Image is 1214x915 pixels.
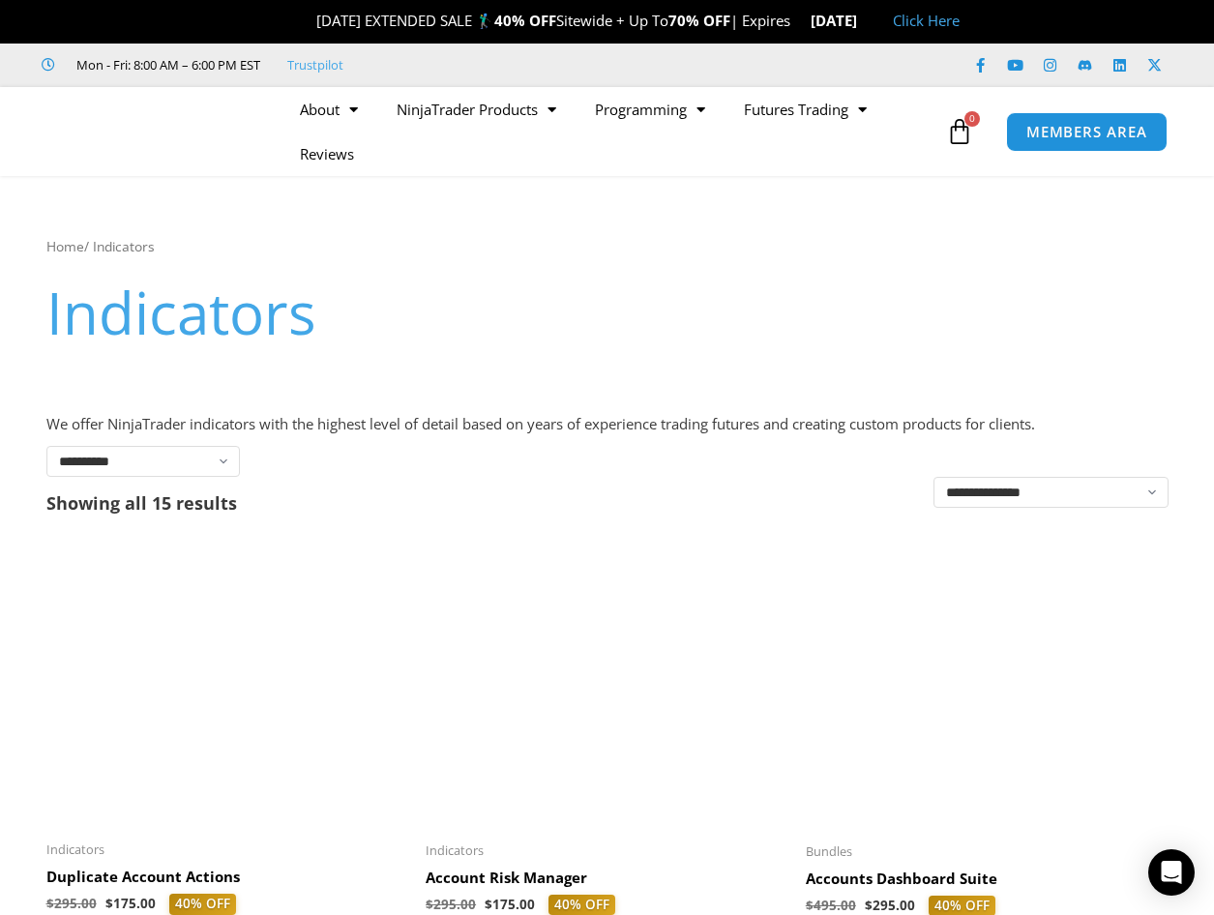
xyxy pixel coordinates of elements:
[917,103,1002,160] a: 0
[791,14,806,28] img: ⌛
[806,870,1167,889] h2: Accounts Dashboard Suite
[964,111,980,127] span: 0
[296,11,811,30] span: [DATE] EXTENDED SALE 🏌️‍♂️ Sitewide + Up To | Expires
[46,234,1169,259] nav: Breadcrumb
[105,895,156,912] bdi: 175.00
[1006,112,1168,152] a: MEMBERS AREA
[46,272,1169,353] h1: Indicators
[1148,849,1195,896] div: Open Intercom Messenger
[426,896,476,913] bdi: 295.00
[46,494,237,512] p: Showing all 15 results
[806,897,856,914] bdi: 495.00
[806,897,814,914] span: $
[43,97,251,166] img: LogoAI | Affordable Indicators – NinjaTrader
[287,53,343,76] a: Trustpilot
[46,868,407,887] h2: Duplicate Account Actions
[46,841,407,858] span: Indicators
[46,544,407,830] img: Duplicate Account Actions
[485,896,535,913] bdi: 175.00
[301,14,315,28] img: 🎉
[576,87,725,132] a: Programming
[377,87,576,132] a: NinjaTrader Products
[426,842,786,859] span: Indicators
[426,544,786,831] img: Account Risk Manager
[46,868,407,894] a: Duplicate Account Actions
[426,896,433,913] span: $
[806,870,1167,896] a: Accounts Dashboard Suite
[46,237,84,255] a: Home
[169,894,236,915] span: 40% OFF
[46,895,97,912] bdi: 295.00
[46,895,54,912] span: $
[668,11,730,30] strong: 70% OFF
[72,53,260,76] span: Mon - Fri: 8:00 AM – 6:00 PM EST
[1026,125,1147,139] span: MEMBERS AREA
[46,411,1169,438] p: We offer NinjaTrader indicators with the highest level of detail based on years of experience tra...
[426,869,786,888] h2: Account Risk Manager
[485,896,492,913] span: $
[806,544,1167,831] img: Accounts Dashboard Suite
[858,14,873,28] img: 🏭
[281,87,941,176] nav: Menu
[933,477,1169,508] select: Shop order
[811,11,873,30] strong: [DATE]
[281,132,373,176] a: Reviews
[494,11,556,30] strong: 40% OFF
[806,843,1167,860] span: Bundles
[865,897,915,914] bdi: 295.00
[893,11,960,30] a: Click Here
[725,87,886,132] a: Futures Trading
[281,87,377,132] a: About
[865,897,873,914] span: $
[105,895,113,912] span: $
[426,869,786,895] a: Account Risk Manager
